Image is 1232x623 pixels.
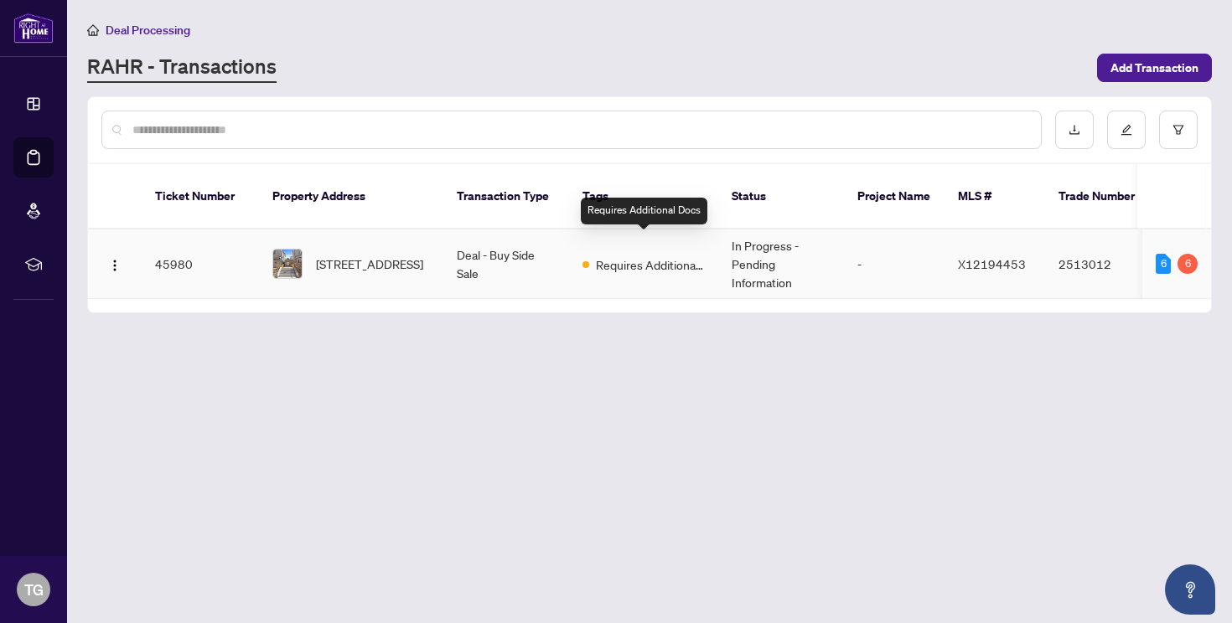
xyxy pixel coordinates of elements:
td: 45980 [142,229,259,299]
span: edit [1121,124,1132,136]
a: RAHR - Transactions [87,53,277,83]
th: Tags [569,164,718,229]
span: Requires Additional Docs [596,255,705,274]
button: Add Transaction [1097,54,1212,82]
td: - [844,229,945,299]
span: [STREET_ADDRESS] [316,255,423,273]
td: Deal - Buy Side Sale [443,229,569,299]
th: Trade Number [1045,164,1162,229]
span: filter [1172,124,1184,136]
button: Open asap [1165,564,1215,615]
th: Ticket Number [142,164,259,229]
div: Requires Additional Docs [581,198,707,224]
img: thumbnail-img [273,250,302,278]
span: home [87,24,99,36]
td: 2513012 [1045,229,1162,299]
span: Add Transaction [1110,54,1198,81]
div: 6 [1156,254,1171,274]
th: Property Address [259,164,443,229]
span: X12194453 [958,256,1026,271]
span: Deal Processing [106,23,190,38]
th: MLS # [945,164,1045,229]
button: Logo [101,250,128,277]
button: edit [1107,111,1146,149]
span: download [1069,124,1080,136]
th: Status [718,164,844,229]
th: Transaction Type [443,164,569,229]
button: filter [1159,111,1198,149]
button: download [1055,111,1094,149]
th: Project Name [844,164,945,229]
img: Logo [108,259,122,272]
td: In Progress - Pending Information [718,229,844,299]
div: 6 [1178,254,1198,274]
img: logo [13,13,54,44]
span: TG [24,578,44,601]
